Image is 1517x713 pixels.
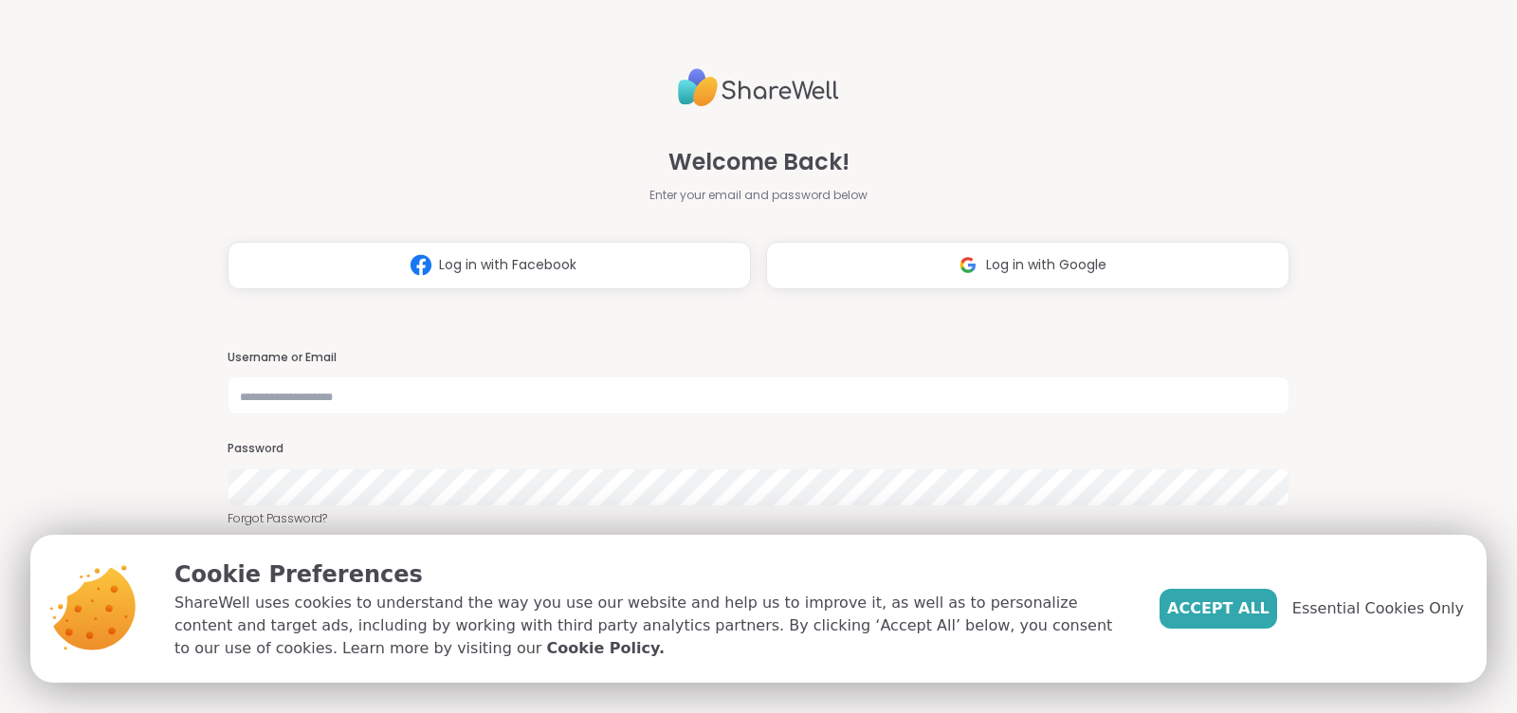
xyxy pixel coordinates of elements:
button: Log in with Google [766,242,1289,289]
p: Cookie Preferences [174,558,1129,592]
span: Log in with Facebook [439,255,576,275]
img: ShareWell Logomark [950,247,986,283]
span: Enter your email and password below [649,187,868,204]
p: ShareWell uses cookies to understand the way you use our website and help us to improve it, as we... [174,592,1129,660]
span: Essential Cookies Only [1292,597,1464,620]
h3: Password [228,441,1289,457]
span: Accept All [1167,597,1270,620]
button: Log in with Facebook [228,242,751,289]
img: ShareWell Logomark [403,247,439,283]
h3: Username or Email [228,350,1289,366]
a: Forgot Password? [228,510,1289,527]
span: Welcome Back! [668,145,850,179]
img: ShareWell Logo [678,61,839,115]
span: Log in with Google [986,255,1106,275]
a: Cookie Policy. [547,637,665,660]
button: Accept All [1160,589,1277,629]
